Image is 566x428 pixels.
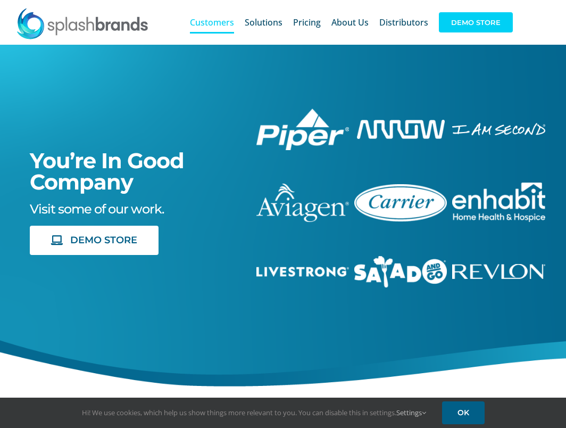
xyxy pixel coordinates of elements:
img: Piper Pilot Ship [256,109,349,150]
a: Settings [396,408,426,417]
a: sng-1C [354,254,447,266]
a: OK [442,401,485,424]
img: Livestrong Store [256,267,349,277]
a: livestrong-5E-website [256,265,349,277]
img: Carrier Brand Store [354,184,447,221]
span: DEMO STORE [439,12,513,32]
span: DEMO STORE [70,235,137,246]
span: Distributors [379,18,428,27]
span: Solutions [245,18,282,27]
span: Pricing [293,18,321,27]
img: Salad And Go Store [354,256,447,287]
span: About Us [331,18,369,27]
a: Pricing [293,5,321,39]
nav: Main Menu [190,5,513,39]
a: revlon-flat-white [452,262,545,274]
a: carrier-1B [354,183,447,194]
img: Enhabit Gear Store [452,183,545,222]
a: Distributors [379,5,428,39]
a: DEMO STORE [30,226,159,255]
img: I Am Second Store [452,123,545,135]
span: Customers [190,18,234,27]
span: Hi! We use cookies, which help us show things more relevant to you. You can disable this in setti... [82,408,426,417]
img: SplashBrands.com Logo [16,7,149,39]
a: enhabit-stacked-white [452,181,545,193]
a: Customers [190,5,234,39]
img: Arrow Store [357,120,445,138]
a: arrow-white [357,118,445,130]
a: enhabit-stacked-white [452,121,545,133]
img: aviagen-1C [256,184,349,221]
img: Revlon [452,264,545,279]
a: DEMO STORE [439,5,513,39]
span: You’re In Good Company [30,147,184,195]
span: Visit some of our work. [30,201,164,217]
a: piper-White [256,107,349,119]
